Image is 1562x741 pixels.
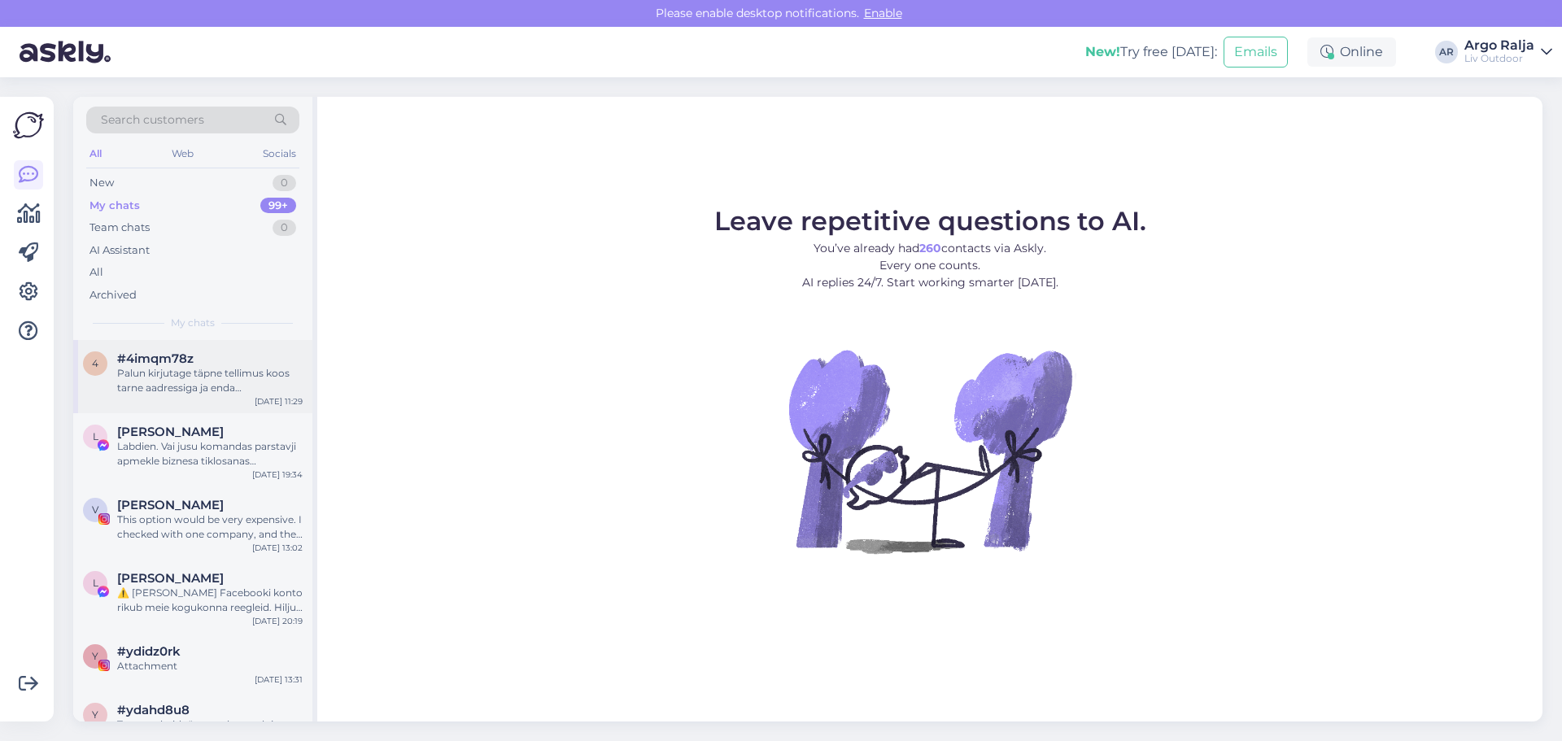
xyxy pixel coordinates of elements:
div: AR [1435,41,1458,63]
span: y [92,708,98,721]
div: My chats [89,198,140,214]
div: ⚠️ [PERSON_NAME] Facebooki konto rikub meie kogukonna reegleid. Hiljuti on meie süsteem saanud ka... [117,586,303,615]
button: Emails [1224,37,1288,68]
div: 0 [273,220,296,236]
div: New [89,175,114,191]
span: Leave repetitive questions to AI. [714,205,1146,237]
div: Liv Outdoor [1464,52,1534,65]
span: V [92,503,98,516]
div: [DATE] 11:29 [255,395,303,408]
img: Askly Logo [13,110,44,141]
div: Team chats [89,220,150,236]
a: Argo RaljaLiv Outdoor [1464,39,1552,65]
span: Viktoria [117,498,224,512]
img: No Chat active [783,304,1076,597]
span: y [92,650,98,662]
span: 4 [92,357,98,369]
div: Labdien. Vai jusu komandas parstavji apmekle biznesa tiklosanas pasakumus [GEOGRAPHIC_DATA]? Vai ... [117,439,303,469]
div: All [89,264,103,281]
div: Try free [DATE]: [1085,42,1217,62]
div: Attachment [117,659,303,673]
span: #ydidz0rk [117,644,181,659]
div: Socials [260,143,299,164]
div: [DATE] 13:02 [252,542,303,554]
span: L [93,430,98,442]
div: Argo Ralja [1464,39,1534,52]
span: #4imqm78z [117,351,194,366]
b: 260 [919,241,941,255]
span: Enable [859,6,907,20]
span: L [93,577,98,589]
div: AI Assistant [89,242,150,259]
div: Web [168,143,197,164]
b: New! [1085,44,1120,59]
div: [DATE] 19:34 [252,469,303,481]
div: This option would be very expensive. I checked with one company, and they quoted 10,000. That is ... [117,512,303,542]
div: Palun kirjutage täpne tellimus koos tarne aadressiga ja enda kontaktidega(Nimi ja telefoninumber)... [117,366,303,395]
div: [DATE] 13:31 [255,673,303,686]
div: 0 [273,175,296,191]
div: [DATE] 20:19 [252,615,303,627]
div: Online [1307,37,1396,67]
div: 99+ [260,198,296,214]
span: Lev Fainveits [117,425,224,439]
span: #ydahd8u8 [117,703,190,717]
p: You’ve already had contacts via Askly. Every one counts. AI replies 24/7. Start working smarter [... [714,240,1146,291]
span: My chats [171,316,215,330]
span: Search customers [101,111,204,129]
div: Archived [89,287,137,303]
span: Lee Ann Fielies [117,571,224,586]
div: All [86,143,105,164]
